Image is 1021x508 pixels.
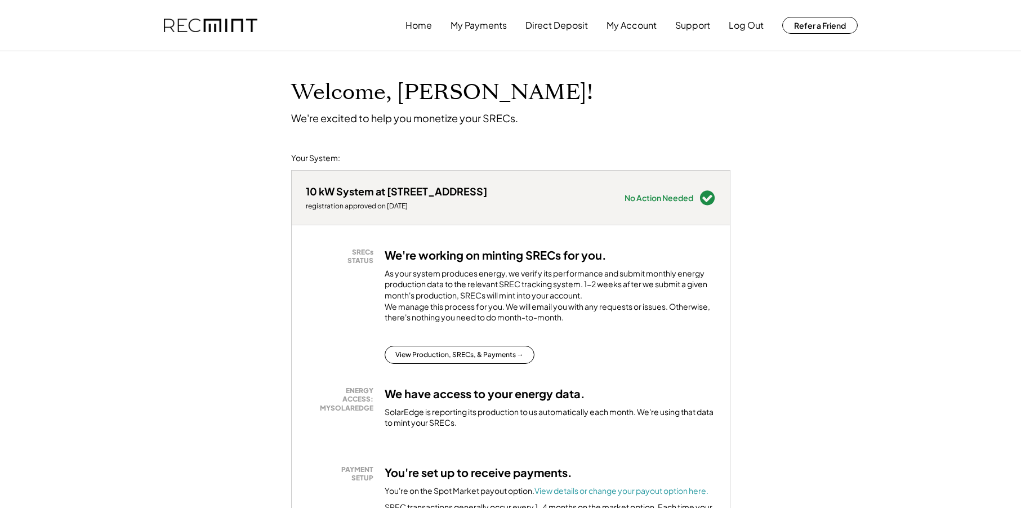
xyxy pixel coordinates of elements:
[782,17,858,34] button: Refer a Friend
[311,465,373,483] div: PAYMENT SETUP
[405,14,432,37] button: Home
[385,346,534,364] button: View Production, SRECs, & Payments →
[385,407,716,429] div: SolarEdge is reporting its production to us automatically each month. We're using that data to mi...
[306,185,487,198] div: 10 kW System at [STREET_ADDRESS]
[311,248,373,265] div: SRECs STATUS
[607,14,657,37] button: My Account
[291,153,340,164] div: Your System:
[675,14,710,37] button: Support
[291,79,593,106] h1: Welcome, [PERSON_NAME]!
[385,465,572,480] h3: You're set up to receive payments.
[534,485,708,496] a: View details or change your payout option here.
[385,268,716,329] div: As your system produces energy, we verify its performance and submit monthly energy production da...
[306,202,487,211] div: registration approved on [DATE]
[385,485,708,497] div: You're on the Spot Market payout option.
[311,386,373,413] div: ENERGY ACCESS: MYSOLAREDGE
[291,112,518,124] div: We're excited to help you monetize your SRECs.
[164,19,257,33] img: recmint-logotype%403x.png
[385,386,585,401] h3: We have access to your energy data.
[385,248,607,262] h3: We're working on minting SRECs for you.
[625,194,693,202] div: No Action Needed
[525,14,588,37] button: Direct Deposit
[729,14,764,37] button: Log Out
[451,14,507,37] button: My Payments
